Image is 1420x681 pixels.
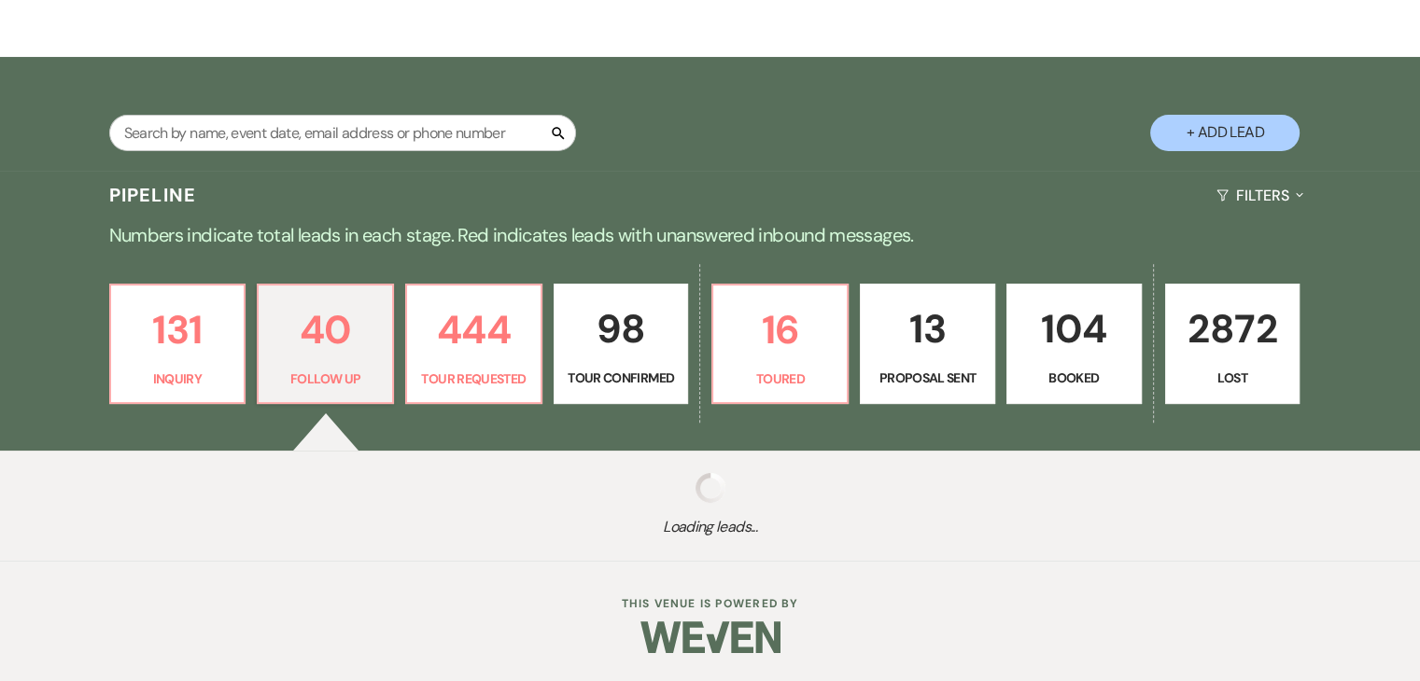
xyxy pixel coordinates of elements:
[872,298,983,360] p: 13
[696,473,725,503] img: loading spinner
[1150,115,1300,151] button: + Add Lead
[109,284,246,405] a: 131Inquiry
[872,368,983,388] p: Proposal Sent
[860,284,995,405] a: 13Proposal Sent
[1019,298,1130,360] p: 104
[270,368,381,389] p: Follow Up
[71,516,1349,538] span: Loading leads...
[405,284,542,405] a: 444Tour Requested
[1006,284,1142,405] a: 104Booked
[418,299,529,361] p: 444
[1165,284,1300,405] a: 2872Lost
[711,284,849,405] a: 16Toured
[1177,298,1288,360] p: 2872
[109,182,197,208] h3: Pipeline
[109,115,576,151] input: Search by name, event date, email address or phone number
[1209,171,1311,220] button: Filters
[566,368,677,388] p: Tour Confirmed
[1177,368,1288,388] p: Lost
[418,368,529,389] p: Tour Requested
[724,299,836,361] p: 16
[566,298,677,360] p: 98
[122,299,233,361] p: 131
[38,220,1383,250] p: Numbers indicate total leads in each stage. Red indicates leads with unanswered inbound messages.
[122,368,233,389] p: Inquiry
[1019,368,1130,388] p: Booked
[270,299,381,361] p: 40
[724,368,836,389] p: Toured
[257,284,394,405] a: 40Follow Up
[640,605,780,670] img: Weven Logo
[554,284,689,405] a: 98Tour Confirmed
